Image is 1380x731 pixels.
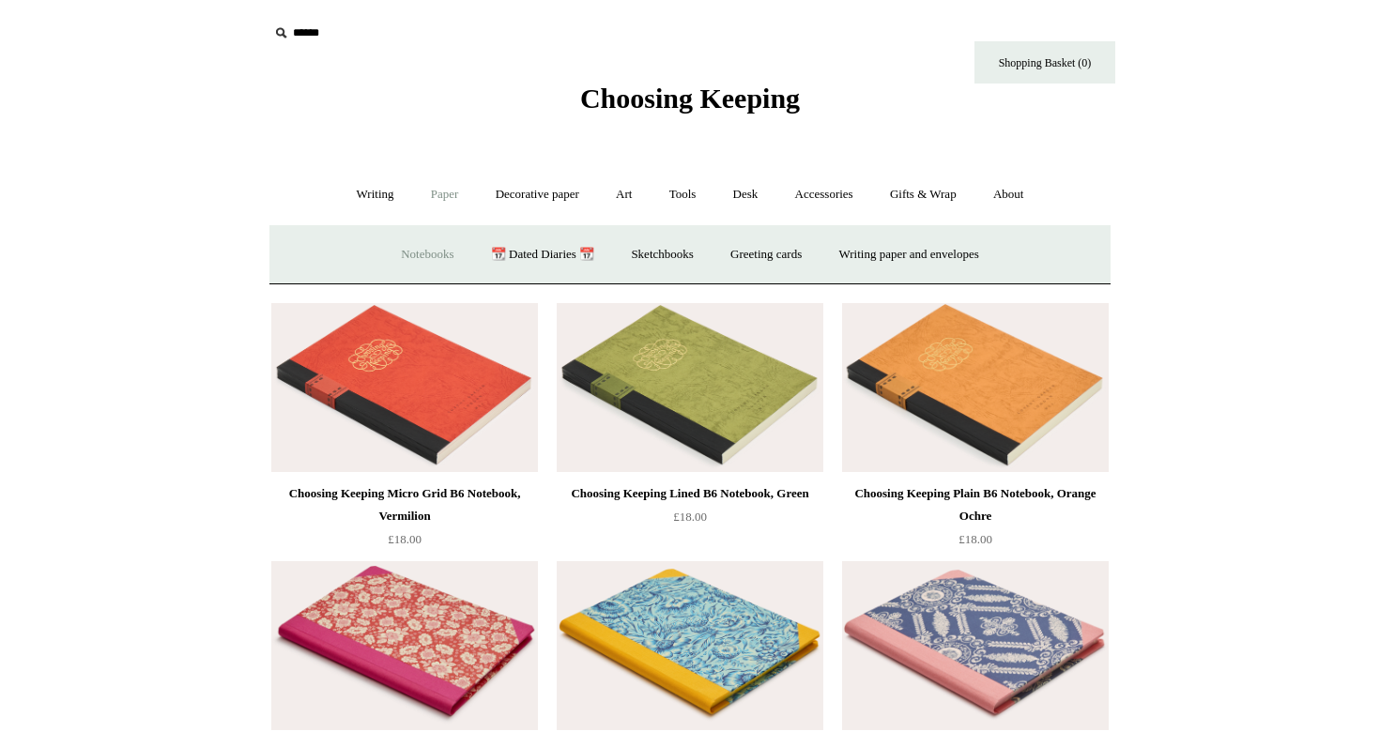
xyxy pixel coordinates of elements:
span: Choosing Keeping [580,83,800,114]
a: Hardback "Composition Ledger" Notebook, Post-War Floral Hardback "Composition Ledger" Notebook, P... [271,561,538,730]
div: Choosing Keeping Plain B6 Notebook, Orange Ochre [847,482,1104,527]
span: £18.00 [388,532,422,546]
a: Gifts & Wrap [873,170,974,220]
a: Choosing Keeping Micro Grid B6 Notebook, Vermilion Choosing Keeping Micro Grid B6 Notebook, Vermi... [271,303,538,472]
span: £18.00 [673,510,707,524]
a: Choosing Keeping Lined B6 Notebook, Green Choosing Keeping Lined B6 Notebook, Green [557,303,823,472]
a: Shopping Basket (0) [974,41,1115,84]
a: Greeting cards [713,230,819,280]
a: Choosing Keeping Plain B6 Notebook, Orange Ochre Choosing Keeping Plain B6 Notebook, Orange Ochre [842,303,1109,472]
img: Choosing Keeping Micro Grid B6 Notebook, Vermilion [271,303,538,472]
a: Writing [340,170,411,220]
span: £18.00 [958,532,992,546]
a: Notebooks [384,230,470,280]
a: Sketchbooks [614,230,710,280]
a: Accessories [778,170,870,220]
a: Choosing Keeping Micro Grid B6 Notebook, Vermilion £18.00 [271,482,538,559]
a: Writing paper and envelopes [822,230,996,280]
a: About [976,170,1041,220]
img: Hardback "Composition Ledger" Notebook, Blue Garden [557,561,823,730]
img: Choosing Keeping Plain B6 Notebook, Orange Ochre [842,303,1109,472]
img: Hardback "Composition Ledger" Notebook, Rococo [842,561,1109,730]
a: Hardback "Composition Ledger" Notebook, Rococo Hardback "Composition Ledger" Notebook, Rococo [842,561,1109,730]
a: Decorative paper [479,170,596,220]
img: Choosing Keeping Lined B6 Notebook, Green [557,303,823,472]
a: Tools [652,170,713,220]
img: Hardback "Composition Ledger" Notebook, Post-War Floral [271,561,538,730]
a: Paper [414,170,476,220]
a: Desk [716,170,775,220]
div: Choosing Keeping Micro Grid B6 Notebook, Vermilion [276,482,533,527]
a: Art [599,170,649,220]
a: 📆 Dated Diaries 📆 [474,230,611,280]
div: Choosing Keeping Lined B6 Notebook, Green [561,482,819,505]
a: Hardback "Composition Ledger" Notebook, Blue Garden Hardback "Composition Ledger" Notebook, Blue ... [557,561,823,730]
a: Choosing Keeping [580,98,800,111]
a: Choosing Keeping Plain B6 Notebook, Orange Ochre £18.00 [842,482,1109,559]
a: Choosing Keeping Lined B6 Notebook, Green £18.00 [557,482,823,559]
